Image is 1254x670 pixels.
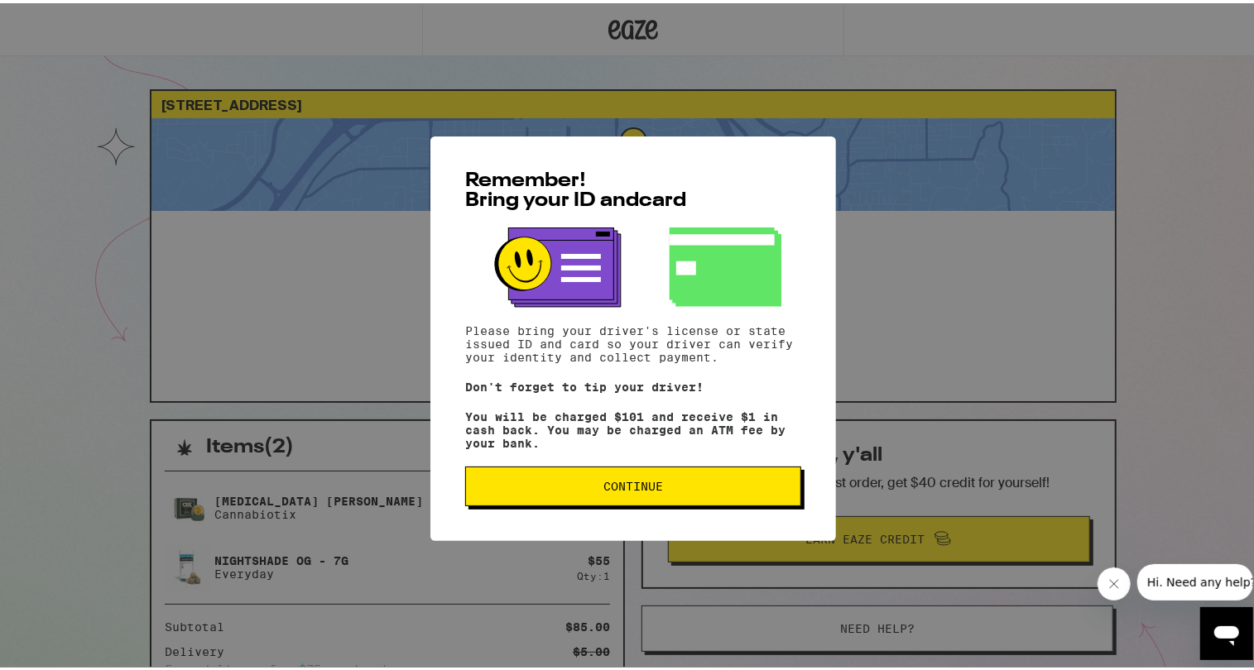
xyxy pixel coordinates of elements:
[465,463,801,503] button: Continue
[1137,561,1253,597] iframe: Message from company
[603,477,663,489] span: Continue
[1098,564,1131,597] iframe: Close message
[1200,604,1253,657] iframe: Button to launch messaging window
[10,12,119,25] span: Hi. Need any help?
[465,377,801,390] p: Don't forget to tip your driver!
[465,168,686,208] span: Remember! Bring your ID and card
[465,321,801,361] p: Please bring your driver's license or state issued ID and card so your driver can verify your ide...
[465,407,801,447] p: You will be charged $101 and receive $1 in cash back. You may be charged an ATM fee by your bank.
